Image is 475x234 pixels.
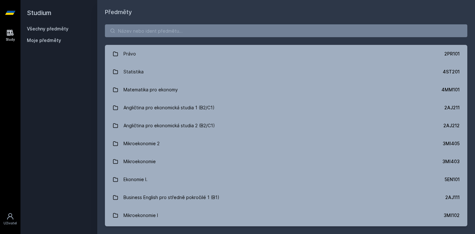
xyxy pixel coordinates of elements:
[123,191,219,204] div: Business English pro středně pokročilé 1 (B1)
[105,8,467,17] h1: Předměty
[4,221,17,226] div: Uživatel
[105,24,467,37] input: Název nebo ident předmětu…
[444,51,460,57] div: 2PR101
[105,117,467,135] a: Angličtina pro ekonomická studia 2 (B2/C1) 2AJ212
[443,69,460,75] div: 4ST201
[105,45,467,63] a: Právo 2PR101
[443,140,460,147] div: 3MI405
[445,194,460,201] div: 2AJ111
[444,104,460,111] div: 2AJ211
[105,135,467,153] a: Mikroekonomie 2 3MI405
[105,171,467,188] a: Ekonomie I. 5EN101
[444,212,460,219] div: 3MI102
[123,173,147,186] div: Ekonomie I.
[105,99,467,117] a: Angličtina pro ekonomická studia 1 (B2/C1) 2AJ211
[105,81,467,99] a: Matematika pro ekonomy 4MM101
[6,37,15,42] div: Study
[123,209,158,222] div: Mikroekonomie I
[105,153,467,171] a: Mikroekonomie 3MI403
[1,26,19,45] a: Study
[1,209,19,229] a: Uživatel
[105,63,467,81] a: Statistika 4ST201
[105,188,467,206] a: Business English pro středně pokročilé 1 (B1) 2AJ111
[443,122,460,129] div: 2AJ212
[123,137,160,150] div: Mikroekonomie 2
[27,26,68,31] a: Všechny předměty
[123,65,144,78] div: Statistika
[123,119,215,132] div: Angličtina pro ekonomická studia 2 (B2/C1)
[442,158,460,165] div: 3MI403
[441,87,460,93] div: 4MM101
[27,37,61,44] span: Moje předměty
[123,155,156,168] div: Mikroekonomie
[123,101,215,114] div: Angličtina pro ekonomická studia 1 (B2/C1)
[123,83,178,96] div: Matematika pro ekonomy
[445,176,460,183] div: 5EN101
[123,47,136,60] div: Právo
[105,206,467,224] a: Mikroekonomie I 3MI102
